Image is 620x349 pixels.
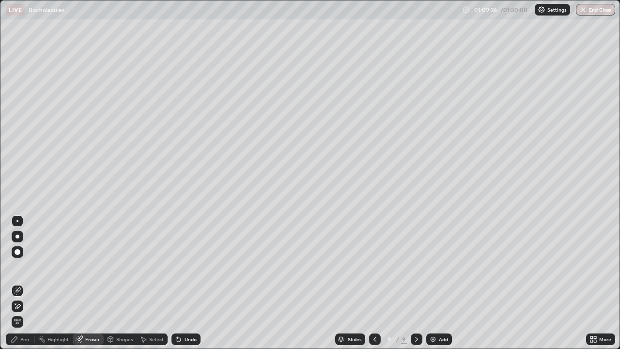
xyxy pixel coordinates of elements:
img: end-class-cross [579,6,587,14]
div: Undo [185,337,197,342]
div: Eraser [85,337,100,342]
div: More [599,337,611,342]
span: Erase all [12,319,23,325]
img: class-settings-icons [538,6,545,14]
img: add-slide-button [429,335,437,343]
div: 9 [385,336,394,342]
div: Select [149,337,164,342]
div: Pen [20,337,29,342]
div: 9 [401,335,407,344]
div: / [396,336,399,342]
div: Highlight [47,337,69,342]
button: End Class [576,4,615,16]
p: Settings [547,7,566,12]
p: Biomolecules [29,6,64,14]
div: Slides [348,337,361,342]
p: LIVE [9,6,22,14]
div: Shapes [116,337,133,342]
div: Add [439,337,448,342]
